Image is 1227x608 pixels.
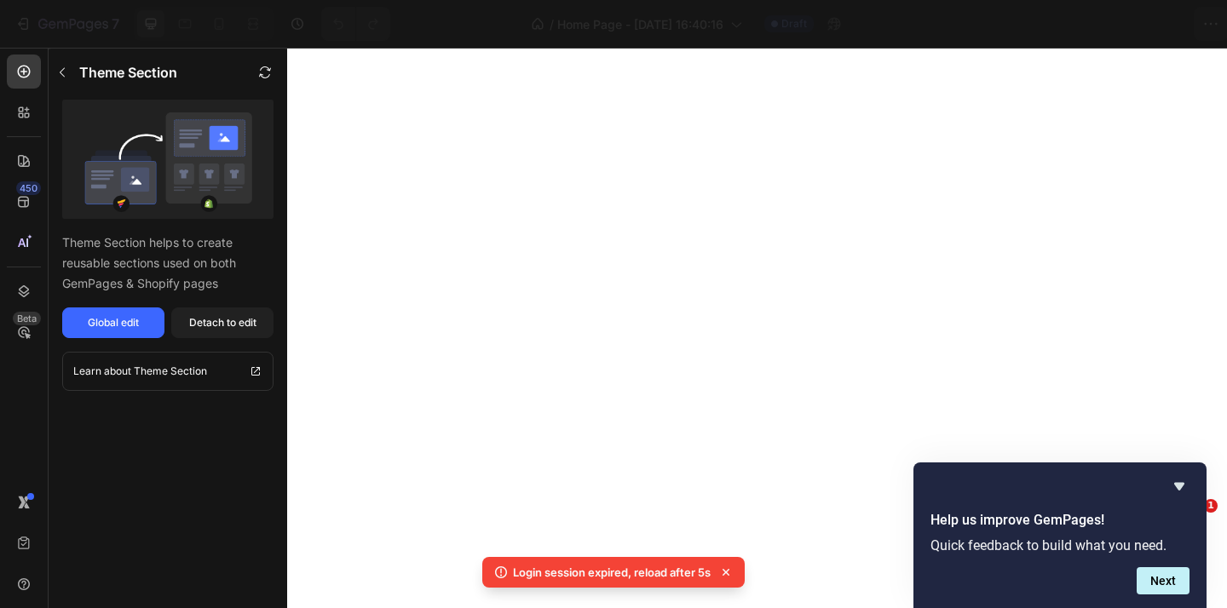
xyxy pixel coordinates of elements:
[1204,499,1218,513] span: 1
[62,232,274,294] p: Theme Section helps to create reusable sections used on both GemPages & Shopify pages
[1128,15,1171,33] div: Publish
[930,510,1190,531] h2: Help us improve GemPages!
[134,363,207,380] p: Theme Section
[1051,7,1107,41] button: Save
[62,307,164,338] button: Global edit
[930,476,1190,594] div: Help us improve GemPages!
[557,15,723,33] span: Home Page - [DATE] 16:40:16
[62,352,274,391] a: Learn about Theme Section
[287,48,1227,608] iframe: Design area
[1137,567,1190,594] button: Next question
[112,14,119,34] p: 7
[13,312,41,325] div: Beta
[16,181,41,195] div: 450
[189,315,256,330] div: Detach to edit
[171,307,274,338] button: Detach to edit
[7,7,127,41] button: 7
[513,564,711,581] p: Login session expired, reload after 5s
[930,537,1190,554] p: Quick feedback to build what you need.
[79,62,177,83] p: Theme Section
[73,363,131,380] p: Learn about
[1169,476,1190,496] button: Hide survey
[321,7,390,41] div: Undo/Redo
[1114,7,1185,41] button: Publish
[88,315,139,330] div: Global edit
[1065,17,1093,32] span: Save
[550,15,554,33] span: /
[781,16,807,32] span: Draft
